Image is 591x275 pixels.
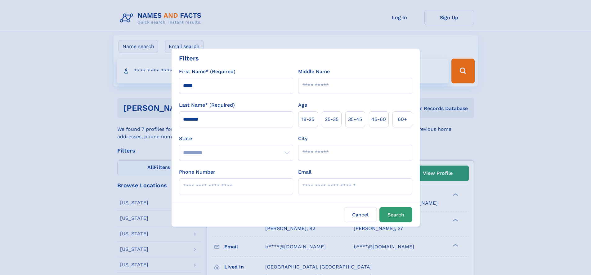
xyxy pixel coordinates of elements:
[179,168,215,176] label: Phone Number
[179,101,235,109] label: Last Name* (Required)
[298,168,311,176] label: Email
[371,116,386,123] span: 45‑60
[298,135,307,142] label: City
[348,116,362,123] span: 35‑45
[179,68,235,75] label: First Name* (Required)
[344,207,377,222] label: Cancel
[179,135,293,142] label: State
[179,54,199,63] div: Filters
[398,116,407,123] span: 60+
[325,116,338,123] span: 25‑35
[298,68,330,75] label: Middle Name
[298,101,307,109] label: Age
[379,207,412,222] button: Search
[302,116,314,123] span: 18‑25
